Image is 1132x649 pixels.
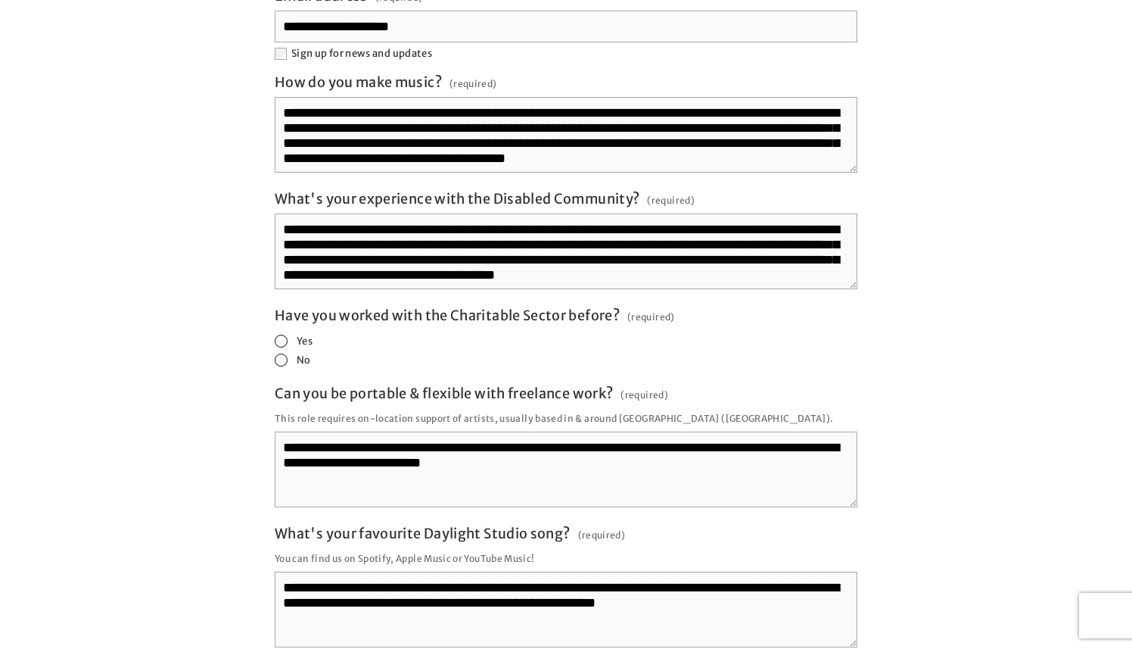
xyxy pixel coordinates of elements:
span: (required) [627,307,675,327]
span: (required) [449,73,497,94]
span: (required) [620,385,668,405]
span: (required) [647,190,695,211]
p: You can find us on Spotify, Apple Music or YouTube Music! [275,548,857,569]
span: What's your favourite Daylight Studio song? [275,525,570,542]
span: Yes [297,335,313,348]
span: No [297,354,311,367]
p: This role requires on-location support of artists, usually based in & around [GEOGRAPHIC_DATA] ([... [275,408,857,429]
span: What's your experience with the Disabled Community? [275,190,639,207]
input: Sign up for news and updates [275,48,287,60]
span: How do you make music? [275,73,442,91]
span: Have you worked with the Charitable Sector before? [275,307,620,324]
span: Sign up for news and updates [291,47,432,60]
span: (required) [578,525,626,545]
span: Can you be portable & flexible with freelance work? [275,385,613,402]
